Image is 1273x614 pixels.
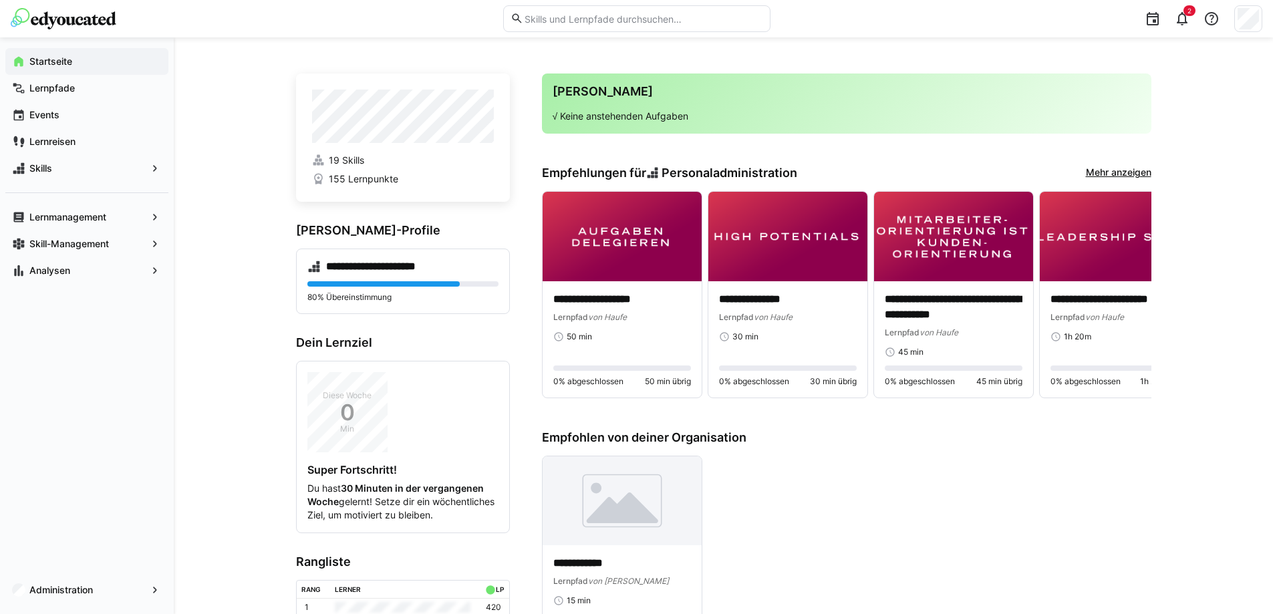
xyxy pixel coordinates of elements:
p: √ Keine anstehenden Aufgaben [553,110,1141,123]
span: 30 min übrig [810,376,857,387]
span: 15 min [567,595,591,606]
span: 0% abgeschlossen [1050,376,1121,387]
span: Lernpfad [553,576,588,586]
h4: Super Fortschritt! [307,463,499,476]
span: 155 Lernpunkte [329,172,398,186]
span: 50 min [567,331,592,342]
span: 30 min [732,331,758,342]
span: Personaladministration [662,166,797,180]
div: LP [496,585,504,593]
span: 0% abgeschlossen [719,376,789,387]
span: 45 min [898,347,924,357]
span: von Haufe [754,312,793,322]
div: Rang [301,585,321,593]
span: 0% abgeschlossen [885,376,955,387]
span: 50 min übrig [645,376,691,387]
input: Skills und Lernpfade durchsuchen… [523,13,762,25]
div: Lerner [335,585,361,593]
img: image [543,456,702,546]
img: image [1040,192,1199,281]
strong: 30 Minuten in der vergangenen Woche [307,482,484,507]
img: image [543,192,702,281]
p: 80% Übereinstimmung [307,292,499,303]
img: image [874,192,1033,281]
span: Lernpfad [1050,312,1085,322]
span: 45 min übrig [976,376,1022,387]
span: 1h 20m [1064,331,1091,342]
a: Mehr anzeigen [1086,166,1151,180]
span: Lernpfad [719,312,754,322]
h3: [PERSON_NAME] [553,84,1141,99]
a: 19 Skills [312,154,494,167]
h3: Dein Lernziel [296,335,510,350]
span: Lernpfad [553,312,588,322]
span: 2 [1187,7,1191,15]
span: 1h 20m übrig [1140,376,1188,387]
span: von Haufe [1085,312,1124,322]
h3: [PERSON_NAME]-Profile [296,223,510,238]
span: Lernpfad [885,327,920,337]
p: 420 [486,602,501,613]
p: 1 [305,602,309,613]
span: 19 Skills [329,154,364,167]
h3: Empfohlen von deiner Organisation [542,430,1151,445]
p: Du hast gelernt! Setze dir ein wöchentliches Ziel, um motiviert zu bleiben. [307,482,499,522]
span: von [PERSON_NAME] [588,576,669,586]
span: von Haufe [920,327,958,337]
span: 0% abgeschlossen [553,376,623,387]
h3: Rangliste [296,555,510,569]
img: image [708,192,867,281]
h3: Empfehlungen für [542,166,798,180]
span: von Haufe [588,312,627,322]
